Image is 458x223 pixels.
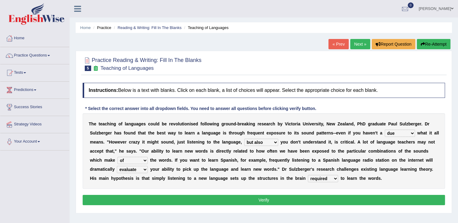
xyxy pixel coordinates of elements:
b: s [191,121,193,126]
b: o [226,121,228,126]
b: o [207,121,209,126]
b: e [370,131,373,135]
b: t [143,140,145,144]
b: w [417,131,420,135]
b: a [244,121,246,126]
b: y [353,131,355,135]
b: u [237,131,240,135]
b: a [266,121,269,126]
b: n [260,131,263,135]
b: e [193,121,196,126]
b: g [208,131,211,135]
b: a [197,131,199,135]
b: z [135,140,137,144]
b: s [119,131,121,135]
b: , [354,121,355,126]
b: h [242,131,245,135]
b: l [396,121,397,126]
b: a [342,121,345,126]
b: f [247,131,249,135]
li: Practice [92,25,111,31]
b: . [103,140,104,144]
b: d [311,131,314,135]
b: g [105,131,108,135]
b: l [178,121,179,126]
b: o [125,131,128,135]
a: Home [0,30,69,45]
small: Exam occurring question [93,66,99,71]
b: V [285,121,288,126]
b: i [308,121,310,126]
b: o [176,121,178,126]
b: l [438,131,439,135]
b: n [111,121,114,126]
b: i [294,131,295,135]
b: m [90,140,94,144]
b: e [123,140,125,144]
button: Verify [83,195,445,205]
b: S [400,121,402,126]
b: e [336,131,338,135]
b: u [358,131,361,135]
b: t [321,131,323,135]
b: s [316,121,318,126]
b: w [168,131,171,135]
a: Strategy Videos [0,116,69,131]
b: n [373,131,375,135]
b: h [107,121,110,126]
b: e [160,131,162,135]
b: e [152,131,154,135]
b: p [316,131,319,135]
b: i [189,121,191,126]
b: ' [375,131,376,135]
b: o [112,140,115,144]
b: t [144,131,146,135]
b: r [190,131,192,135]
b: Z [338,121,340,126]
b: h [114,131,117,135]
b: i [110,121,111,126]
b: a [319,131,321,135]
b: s [276,131,279,135]
b: o [202,121,205,126]
b: " [107,140,109,144]
b: . [421,121,422,126]
b: u [153,121,156,126]
b: w [209,121,213,126]
b: N [326,121,329,126]
b: g [252,121,255,126]
b: g [216,121,219,126]
b: a [126,121,128,126]
b: s [101,140,104,144]
b: t [376,131,378,135]
b: l [345,121,346,126]
b: r [233,131,234,135]
b: e [384,121,386,126]
b: r [104,131,105,135]
b: e [94,121,96,126]
b: u [128,131,130,135]
b: - [333,131,335,135]
b: a [96,140,98,144]
b: n [309,131,311,135]
b: h [360,121,363,126]
b: o [180,131,183,135]
b: n [328,131,331,135]
b: p [271,131,274,135]
b: o [304,131,306,135]
b: n [205,131,208,135]
b: e [141,121,143,126]
b: i [223,131,224,135]
span: 5 [85,66,91,71]
b: u [279,131,282,135]
b: U [303,121,306,126]
b: e [218,131,221,135]
b: r [110,131,112,135]
b: a [142,131,144,135]
b: c [270,121,273,126]
b: o [292,121,295,126]
b: t [99,121,100,126]
b: d [133,131,136,135]
b: t [319,121,321,126]
b: a [102,121,105,126]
